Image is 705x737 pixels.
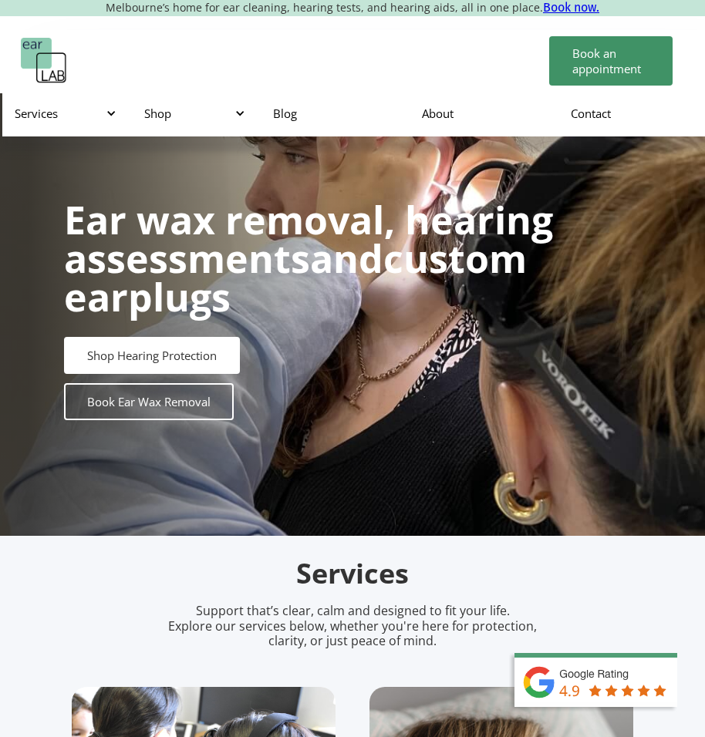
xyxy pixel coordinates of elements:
div: Services [2,90,131,136]
div: Shop [144,106,242,121]
a: Book Ear Wax Removal [64,383,234,420]
p: Support that’s clear, calm and designed to fit your life. Explore our services below, whether you... [148,604,557,648]
a: Book an appointment [549,36,673,86]
a: About [410,91,558,136]
h2: Services [72,556,633,592]
a: home [21,38,67,84]
h1: and [64,200,641,316]
strong: Ear wax removal, hearing assessments [64,194,553,284]
a: Shop Hearing Protection [64,337,240,374]
div: Services [15,106,113,121]
a: Blog [261,91,410,136]
div: Shop [132,90,261,136]
strong: custom earplugs [64,232,527,323]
